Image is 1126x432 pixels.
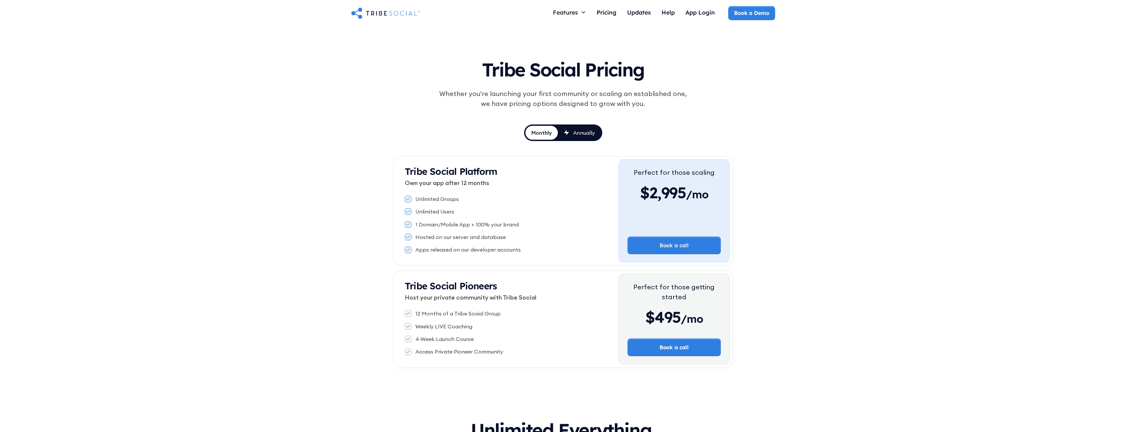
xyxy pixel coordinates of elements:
[573,129,595,136] div: Annually
[685,9,715,16] div: App Login
[436,89,690,109] div: Whether you're launching your first community or scaling an established one, we have pricing opti...
[415,246,521,253] div: Apps released on our developer accounts
[728,6,775,20] a: Book a Demo
[415,310,501,317] div: 12 Months of a Tribe Social Group
[415,195,459,203] div: Unlimited Groups
[553,9,578,16] div: Features
[627,282,721,302] div: Perfect for those getting started
[680,6,720,20] a: App Login
[415,208,454,215] div: Unlimited Users
[627,236,721,254] a: Book a call
[409,53,717,83] h1: Tribe Social Pricing
[415,221,519,228] div: 1 Domain/Mobile App + 100% your brand
[415,335,474,343] div: 4-Week Launch Course
[548,6,591,19] div: Features
[622,6,656,20] a: Updates
[415,323,472,330] div: Weekly LIVE Coaching
[656,6,680,20] a: Help
[627,338,721,356] a: Book a call
[405,280,497,292] strong: Tribe Social Pioneers
[405,293,618,302] p: Host your private community with Tribe Social
[531,129,552,136] div: Monthly
[627,9,651,16] div: Updates
[405,178,618,187] p: Own your app after 12 months
[686,188,708,204] span: /mo
[415,233,506,241] div: Hosted on our server and database
[627,307,721,327] div: $495
[591,6,622,20] a: Pricing
[597,9,617,16] div: Pricing
[662,9,675,16] div: Help
[634,183,715,203] div: $2,995
[351,6,420,20] a: home
[415,348,503,355] div: Access Private Pioneer Community
[681,312,703,329] span: /mo
[634,168,715,177] div: Perfect for those scaling
[405,166,497,177] strong: Tribe Social Platform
